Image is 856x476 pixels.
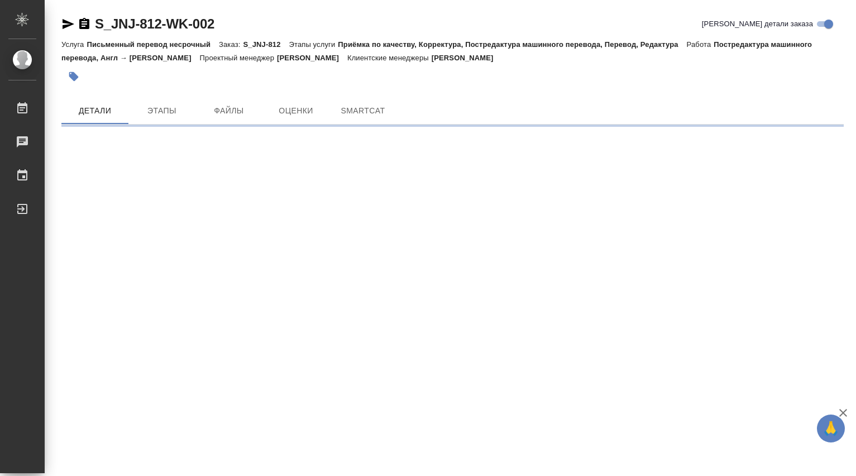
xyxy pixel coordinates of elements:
button: 🙏 [817,415,845,442]
a: S_JNJ-812-WK-002 [95,16,214,31]
p: Заказ: [219,40,243,49]
p: [PERSON_NAME] [277,54,347,62]
span: Файлы [202,104,256,118]
span: Детали [68,104,122,118]
p: Приёмка по качеству, Корректура, Постредактура машинного перевода, Перевод, Редактура [338,40,686,49]
button: Скопировать ссылку [78,17,91,31]
button: Скопировать ссылку для ЯМессенджера [61,17,75,31]
p: Услуга [61,40,87,49]
span: [PERSON_NAME] детали заказа [702,18,813,30]
p: S_JNJ-812 [243,40,289,49]
span: 🙏 [821,417,840,440]
p: Клиентские менеджеры [347,54,432,62]
span: SmartCat [336,104,390,118]
p: [PERSON_NAME] [432,54,502,62]
p: Проектный менеджер [200,54,277,62]
button: Добавить тэг [61,64,86,89]
p: Письменный перевод несрочный [87,40,219,49]
span: Оценки [269,104,323,118]
p: Этапы услуги [289,40,338,49]
p: Работа [687,40,714,49]
span: Этапы [135,104,189,118]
